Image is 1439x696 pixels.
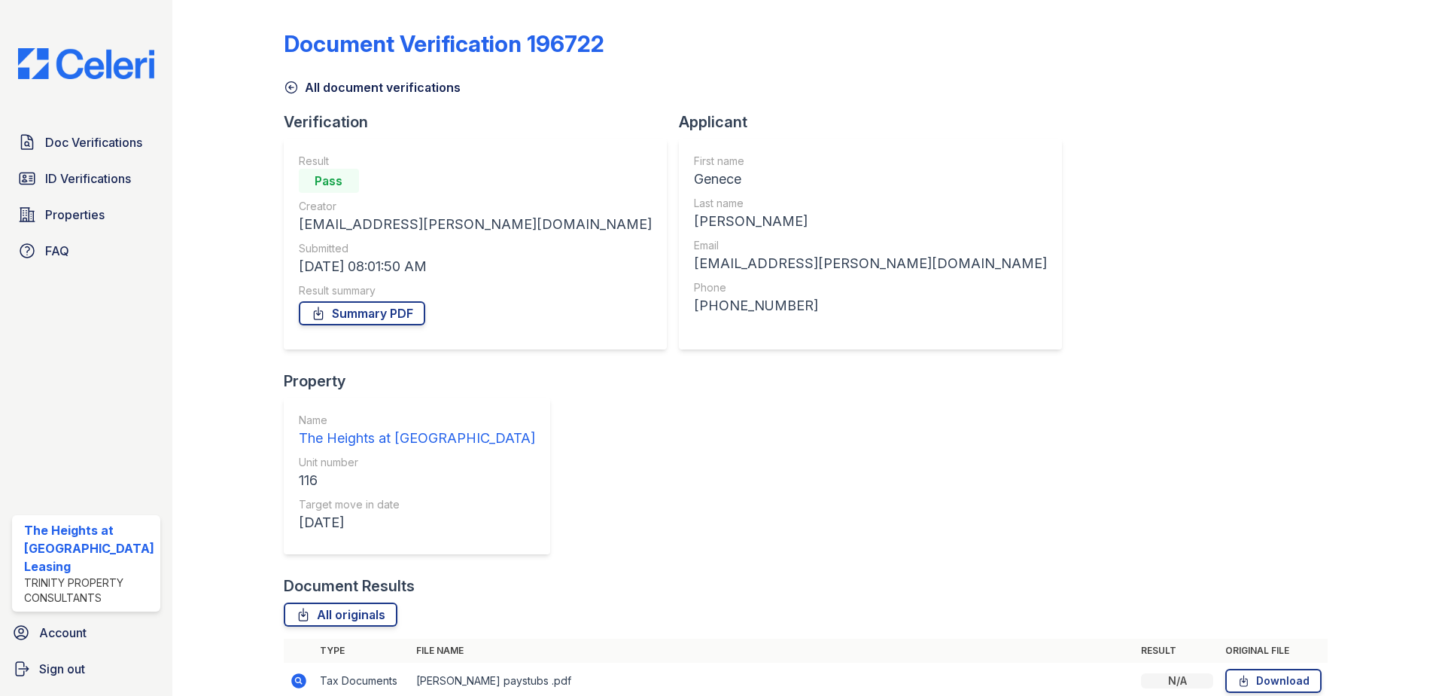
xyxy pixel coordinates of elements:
[299,283,652,298] div: Result summary
[299,497,535,512] div: Target move in date
[24,521,154,575] div: The Heights at [GEOGRAPHIC_DATA] Leasing
[299,214,652,235] div: [EMAIL_ADDRESS][PERSON_NAME][DOMAIN_NAME]
[6,618,166,648] a: Account
[299,428,535,449] div: The Heights at [GEOGRAPHIC_DATA]
[1376,636,1424,681] iframe: chat widget
[694,211,1047,232] div: [PERSON_NAME]
[12,236,160,266] a: FAQ
[299,413,535,449] a: Name The Heights at [GEOGRAPHIC_DATA]
[299,154,652,169] div: Result
[299,256,652,277] div: [DATE] 08:01:50 AM
[299,241,652,256] div: Submitted
[694,295,1047,316] div: [PHONE_NUMBER]
[1135,639,1219,663] th: Result
[1141,673,1213,688] div: N/A
[45,133,142,151] span: Doc Verifications
[314,639,410,663] th: Type
[284,30,604,57] div: Document Verification 196722
[299,169,359,193] div: Pass
[39,624,87,642] span: Account
[284,575,415,597] div: Document Results
[39,660,85,678] span: Sign out
[284,371,562,392] div: Property
[299,301,425,325] a: Summary PDF
[1219,639,1328,663] th: Original file
[694,154,1047,169] div: First name
[299,455,535,470] div: Unit number
[12,163,160,194] a: ID Verifications
[694,196,1047,211] div: Last name
[1225,669,1322,693] a: Download
[284,111,679,133] div: Verification
[679,111,1074,133] div: Applicant
[299,470,535,491] div: 116
[12,127,160,157] a: Doc Verifications
[45,169,131,188] span: ID Verifications
[299,512,535,533] div: [DATE]
[284,78,461,96] a: All document verifications
[45,206,105,224] span: Properties
[284,603,397,627] a: All originals
[6,654,166,684] a: Sign out
[12,200,160,230] a: Properties
[299,413,535,428] div: Name
[694,169,1047,190] div: Genece
[694,280,1047,295] div: Phone
[24,575,154,606] div: Trinity Property Consultants
[410,639,1136,663] th: File name
[6,48,166,79] img: CE_Logo_Blue-a8612792a0a2168367f1c8372b55b34899dd931a85d93a1a3d3e32e68fde9ad4.png
[45,242,69,260] span: FAQ
[694,238,1047,253] div: Email
[299,199,652,214] div: Creator
[694,253,1047,274] div: [EMAIL_ADDRESS][PERSON_NAME][DOMAIN_NAME]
